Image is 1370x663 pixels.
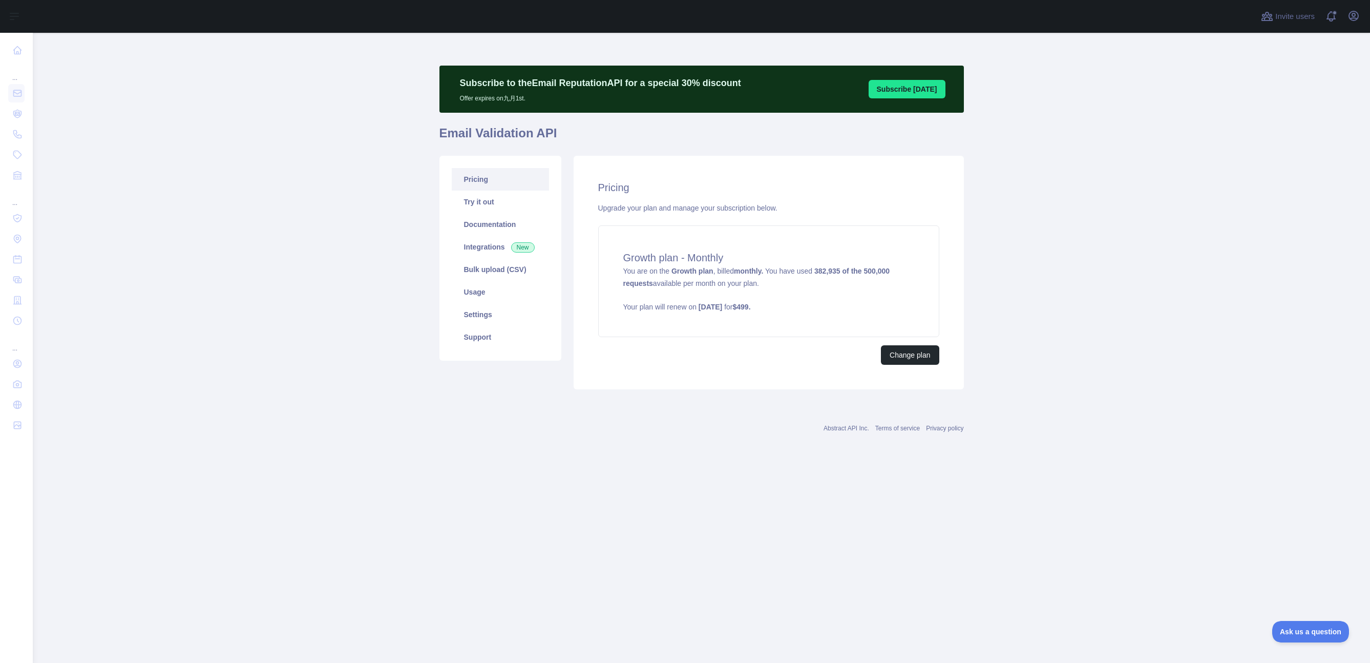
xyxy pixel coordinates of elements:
[734,267,763,275] strong: monthly.
[869,80,945,98] button: Subscribe [DATE]
[439,125,964,150] h1: Email Validation API
[511,242,535,253] span: New
[460,76,741,90] p: Subscribe to the Email Reputation API for a special 30 % discount
[623,302,914,312] p: Your plan will renew on for
[452,281,549,303] a: Usage
[8,187,25,207] div: ...
[452,213,549,236] a: Documentation
[699,303,722,311] strong: [DATE]
[671,267,713,275] strong: Growth plan
[452,326,549,348] a: Support
[623,267,914,312] span: You are on the , billed You have used available per month on your plan.
[8,332,25,353] div: ...
[733,303,751,311] strong: $ 499 .
[598,180,939,195] h2: Pricing
[623,251,914,265] h4: Growth plan - Monthly
[452,191,549,213] a: Try it out
[1259,8,1317,25] button: Invite users
[452,168,549,191] a: Pricing
[8,61,25,82] div: ...
[460,90,741,102] p: Offer expires on 九月 1st.
[881,345,939,365] button: Change plan
[926,425,963,432] a: Privacy policy
[875,425,920,432] a: Terms of service
[452,258,549,281] a: Bulk upload (CSV)
[452,236,549,258] a: Integrations New
[824,425,869,432] a: Abstract API Inc.
[1272,621,1350,643] iframe: Toggle Customer Support
[1275,11,1315,23] span: Invite users
[452,303,549,326] a: Settings
[598,203,939,213] div: Upgrade your plan and manage your subscription below.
